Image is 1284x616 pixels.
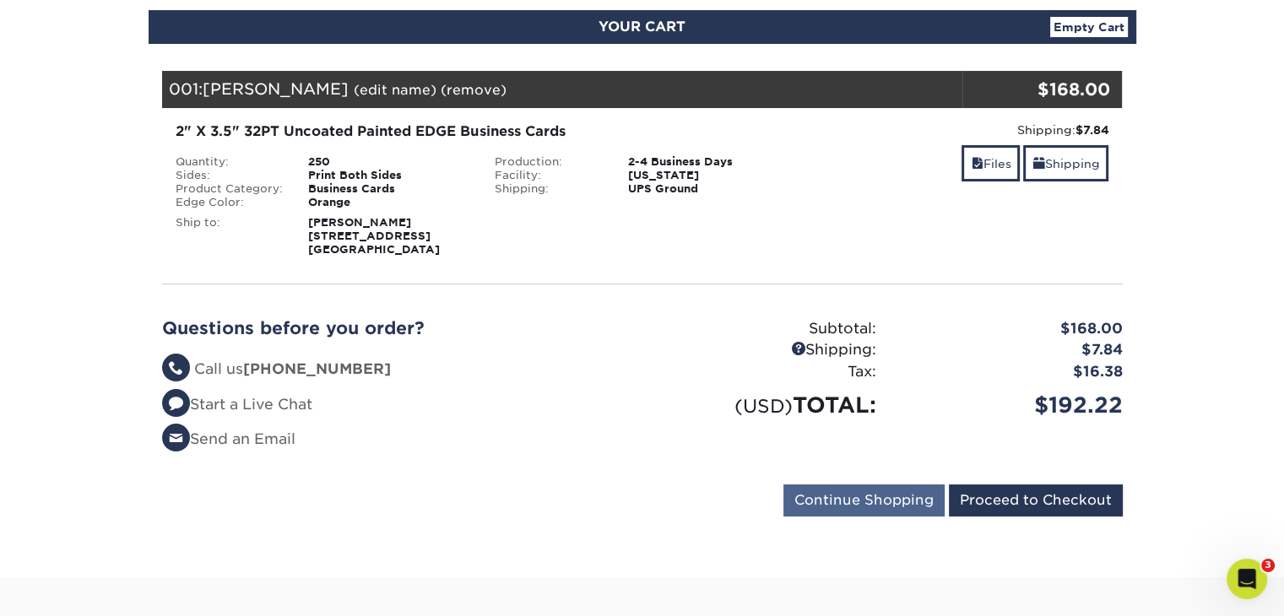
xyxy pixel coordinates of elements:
a: Send an Email [162,430,295,447]
div: Tax: [642,361,889,383]
div: TOTAL: [642,389,889,421]
div: Shipping: [815,122,1109,138]
div: Facility: [482,169,615,182]
a: Empty Cart [1050,17,1128,37]
div: 2" X 3.5" 32PT Uncoated Painted EDGE Business Cards [176,122,789,142]
strong: [PHONE_NUMBER] [243,360,391,377]
div: Sides: [163,169,296,182]
div: UPS Ground [615,182,802,196]
a: Files [962,145,1020,181]
h2: Questions before you order? [162,318,630,338]
div: $168.00 [962,77,1110,102]
span: shipping [1032,157,1044,170]
div: 001: [162,71,962,108]
span: 3 [1261,559,1275,572]
div: Product Category: [163,182,296,196]
div: Shipping: [482,182,615,196]
div: Subtotal: [642,318,889,340]
input: Continue Shopping [783,484,945,516]
div: 2-4 Business Days [615,155,802,169]
div: 250 [295,155,482,169]
a: (remove) [441,82,507,98]
strong: [PERSON_NAME] [STREET_ADDRESS] [GEOGRAPHIC_DATA] [308,216,440,256]
div: $7.84 [889,339,1135,361]
a: (edit name) [354,82,436,98]
div: Edge Color: [163,196,296,209]
div: Orange [295,196,482,209]
strong: $7.84 [1075,123,1108,137]
div: $16.38 [889,361,1135,383]
span: files [971,157,983,170]
div: Print Both Sides [295,169,482,182]
a: Shipping [1023,145,1108,181]
div: Shipping: [642,339,889,361]
div: $192.22 [889,389,1135,421]
small: (USD) [734,395,793,417]
a: Start a Live Chat [162,396,312,413]
div: [US_STATE] [615,169,802,182]
li: Call us [162,359,630,381]
div: Production: [482,155,615,169]
span: [PERSON_NAME] [203,79,349,98]
div: $168.00 [889,318,1135,340]
iframe: Intercom live chat [1227,559,1267,599]
div: Quantity: [163,155,296,169]
span: YOUR CART [599,19,685,35]
input: Proceed to Checkout [949,484,1123,516]
div: Business Cards [295,182,482,196]
div: Ship to: [163,216,296,257]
